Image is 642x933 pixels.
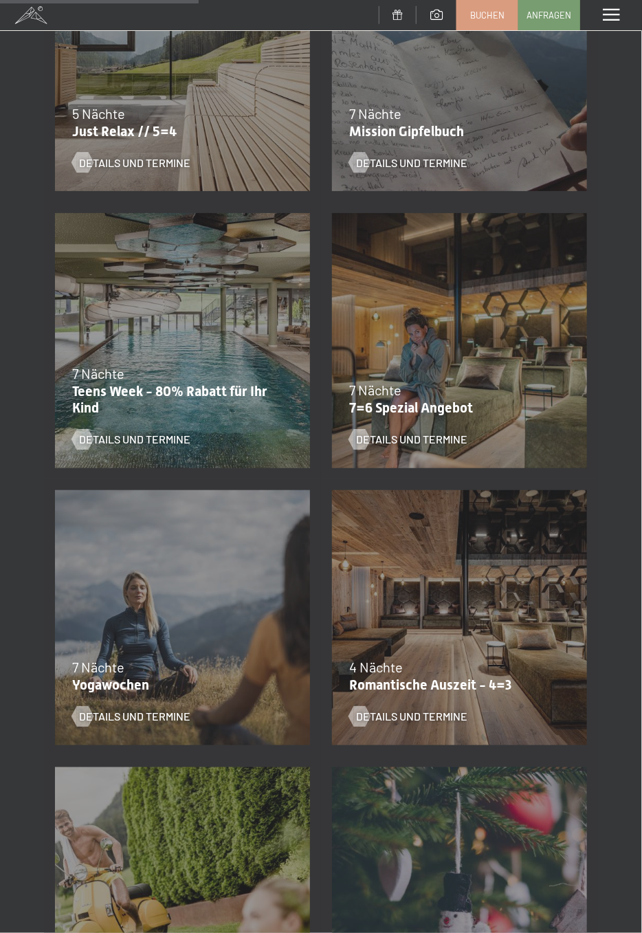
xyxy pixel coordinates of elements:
[349,382,401,399] span: 7 Nächte
[72,677,286,694] p: Yogawochen
[72,384,286,417] p: Teens Week - 80% Rabatt für Ihr Kind
[72,155,190,171] a: Details und Termine
[349,155,467,171] a: Details und Termine
[356,710,467,725] span: Details und Termine
[356,155,467,171] span: Details und Termine
[72,659,124,676] span: 7 Nächte
[470,9,505,21] span: Buchen
[349,659,403,676] span: 4 Nächte
[349,432,467,448] a: Details und Termine
[79,710,190,725] span: Details und Termine
[349,677,563,694] p: Romantische Auszeit - 4=3
[349,123,563,140] p: Mission Gipfelbuch
[349,710,467,725] a: Details und Termine
[72,123,286,140] p: Just Relax // 5=4
[72,366,124,382] span: 7 Nächte
[356,432,467,448] span: Details und Termine
[72,710,190,725] a: Details und Termine
[349,105,401,122] span: 7 Nächte
[349,400,563,417] p: 7=6 Spezial Angebot
[72,105,125,122] span: 5 Nächte
[457,1,518,30] a: Buchen
[79,155,190,171] span: Details und Termine
[519,1,579,30] a: Anfragen
[527,9,572,21] span: Anfragen
[79,432,190,448] span: Details und Termine
[72,432,190,448] a: Details und Termine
